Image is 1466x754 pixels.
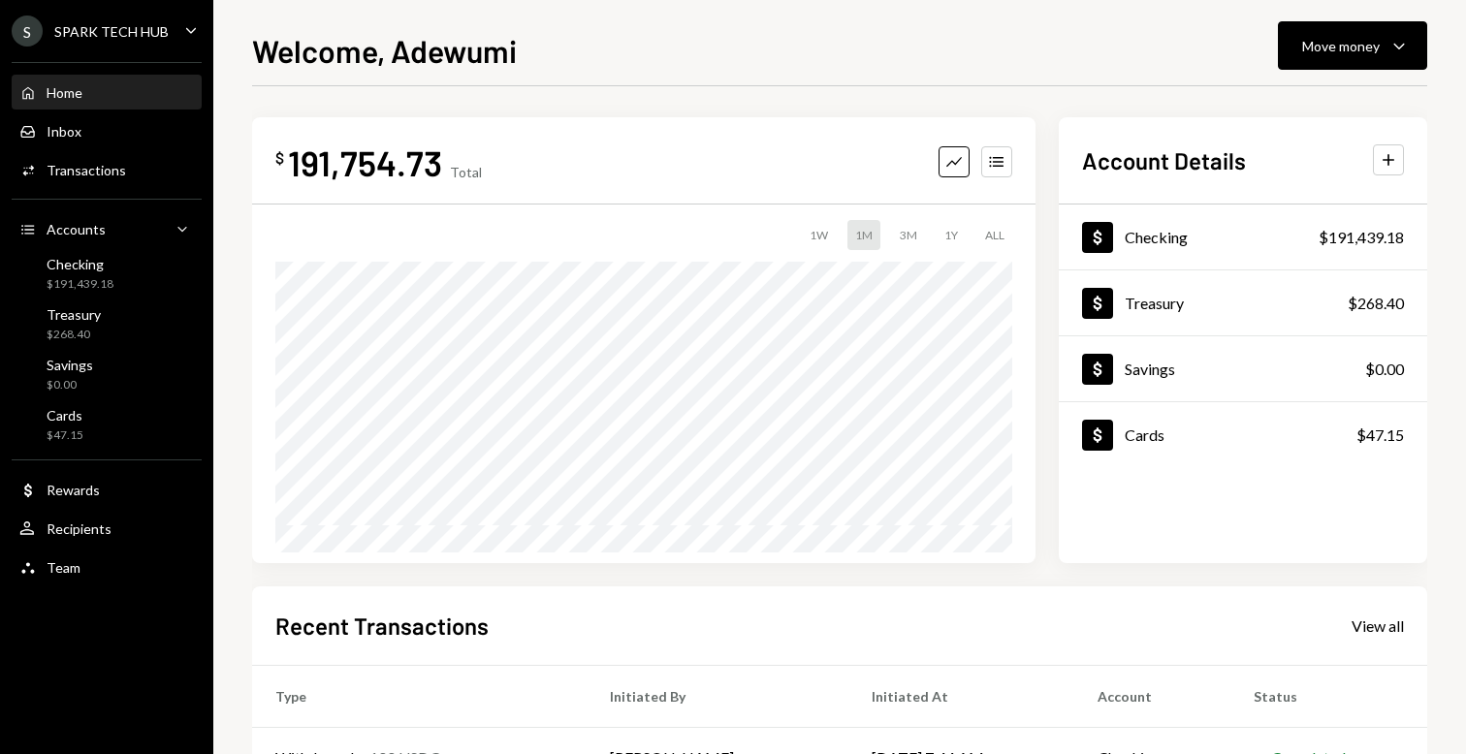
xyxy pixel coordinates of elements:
div: Rewards [47,482,100,498]
a: Inbox [12,113,202,148]
h2: Account Details [1082,144,1246,176]
th: Initiated By [587,665,848,727]
a: Cards$47.15 [1059,402,1427,467]
h2: Recent Transactions [275,610,489,642]
div: $ [275,148,284,168]
div: $268.40 [1348,292,1404,315]
div: $268.40 [47,327,101,343]
a: Treasury$268.40 [12,300,202,347]
div: SPARK TECH HUB [54,23,169,40]
a: Savings$0.00 [12,351,202,397]
div: Accounts [47,221,106,237]
div: Treasury [47,306,101,323]
div: $191,439.18 [1319,226,1404,249]
a: Home [12,75,202,110]
div: Total [450,164,482,180]
div: Move money [1302,36,1380,56]
div: 1W [802,220,836,250]
a: Rewards [12,472,202,507]
h1: Welcome, Adewumi [252,31,517,70]
th: Initiated At [848,665,1074,727]
div: Transactions [47,162,126,178]
div: $0.00 [47,377,93,393]
div: 1Y [937,220,966,250]
div: $191,439.18 [47,276,113,293]
div: 3M [892,220,925,250]
div: Home [47,84,82,101]
div: 1M [847,220,880,250]
div: Treasury [1125,294,1184,312]
a: Savings$0.00 [1059,336,1427,401]
div: $47.15 [47,427,83,444]
div: Cards [47,407,83,424]
div: 191,754.73 [288,141,442,184]
a: Accounts [12,211,202,246]
a: Transactions [12,152,202,187]
div: Savings [1125,360,1175,378]
div: Recipients [47,520,112,537]
a: Recipients [12,511,202,546]
div: ALL [977,220,1012,250]
a: Team [12,550,202,584]
div: Cards [1125,425,1164,444]
a: Treasury$268.40 [1059,270,1427,335]
div: Inbox [47,123,81,140]
div: $0.00 [1365,358,1404,381]
div: S [12,16,43,47]
a: Checking$191,439.18 [1059,204,1427,269]
a: Cards$47.15 [12,401,202,448]
th: Status [1230,665,1427,727]
div: Checking [47,256,113,272]
div: $47.15 [1356,424,1404,447]
div: Team [47,559,80,576]
div: Checking [1125,228,1188,246]
th: Type [252,665,587,727]
div: Savings [47,357,93,373]
a: View all [1352,614,1404,636]
th: Account [1074,665,1230,727]
button: Move money [1278,21,1427,70]
a: Checking$191,439.18 [12,250,202,297]
div: View all [1352,616,1404,636]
